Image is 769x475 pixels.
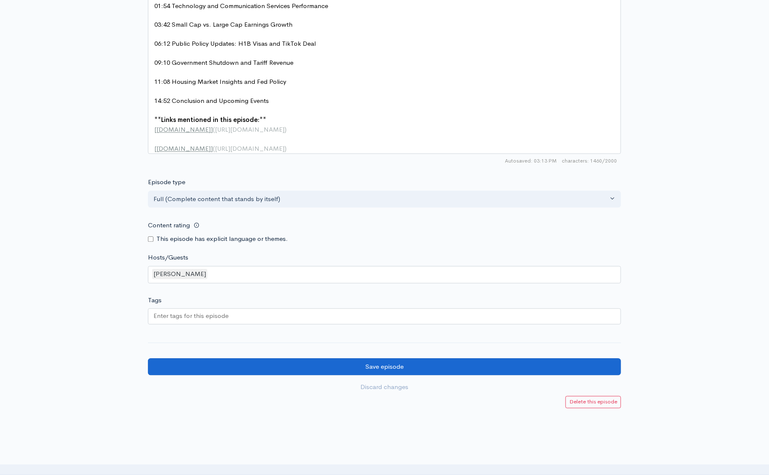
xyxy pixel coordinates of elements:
[153,195,608,204] div: Full (Complete content that stands by itself)
[154,21,293,29] span: 03:42 Small Cap vs. Large Cap Earnings Growth
[148,379,621,396] a: Discard changes
[154,97,269,105] span: 14:52 Conclusion and Upcoming Events
[211,145,213,153] span: ]
[154,40,316,48] span: 06:12 Public Policy Updates: H1B Visas and TikTok Deal
[161,116,259,124] span: Links mentioned in this episode:
[154,126,156,134] span: [
[213,145,215,153] span: (
[156,235,288,244] label: This episode has explicit language or themes.
[152,269,207,280] div: [PERSON_NAME]
[148,191,621,208] button: Full (Complete content that stands by itself)
[213,126,215,134] span: (
[148,217,190,235] label: Content rating
[148,253,188,263] label: Hosts/Guests
[148,178,185,188] label: Episode type
[284,126,287,134] span: )
[215,145,284,153] span: [URL][DOMAIN_NAME]
[505,157,557,165] span: Autosaved: 03:13 PM
[562,157,617,165] span: 1460/2000
[156,126,211,134] span: [DOMAIN_NAME]
[284,145,287,153] span: )
[148,296,162,306] label: Tags
[569,398,617,406] small: Delete this episode
[156,145,211,153] span: [DOMAIN_NAME]
[148,359,621,376] input: Save episode
[215,126,284,134] span: [URL][DOMAIN_NAME]
[566,396,621,409] a: Delete this episode
[154,59,293,67] span: 09:10 Government Shutdown and Tariff Revenue
[154,78,286,86] span: 11:08 Housing Market Insights and Fed Policy
[154,2,328,10] span: 01:54 Technology and Communication Services Performance
[153,312,230,321] input: Enter tags for this episode
[211,126,213,134] span: ]
[154,145,156,153] span: [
